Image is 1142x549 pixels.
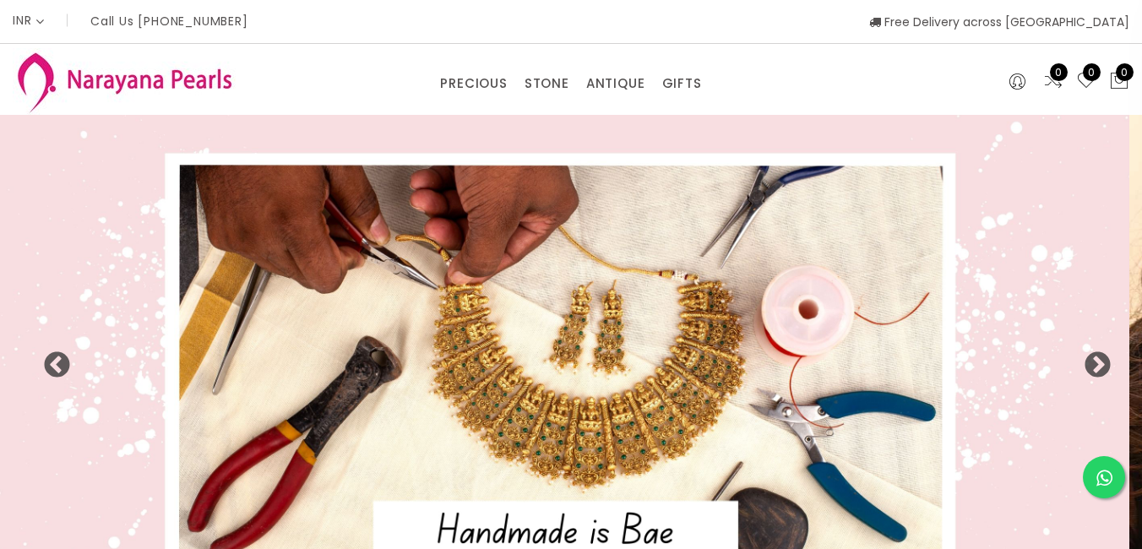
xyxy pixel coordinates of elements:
a: GIFTS [662,71,702,96]
button: 0 [1109,71,1129,93]
span: 0 [1050,63,1068,81]
a: 0 [1043,71,1063,93]
span: 0 [1116,63,1134,81]
a: ANTIQUE [586,71,645,96]
span: 0 [1083,63,1101,81]
p: Call Us [PHONE_NUMBER] [90,15,248,27]
a: STONE [525,71,569,96]
button: Next [1083,351,1100,368]
a: 0 [1076,71,1096,93]
a: PRECIOUS [440,71,507,96]
span: Free Delivery across [GEOGRAPHIC_DATA] [869,14,1129,30]
button: Previous [42,351,59,368]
